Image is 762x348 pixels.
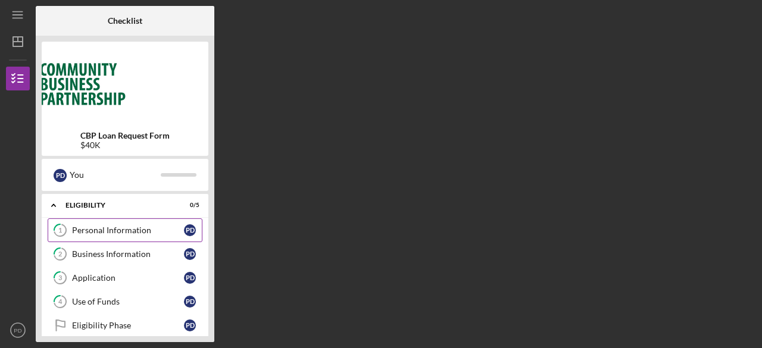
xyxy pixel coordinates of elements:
a: 2Business InformationPD [48,242,202,266]
div: Eligibility [65,202,170,209]
div: You [70,165,161,185]
text: PD [14,327,21,334]
div: Personal Information [72,225,184,235]
a: 1Personal InformationPD [48,218,202,242]
div: $40K [80,140,170,150]
a: Eligibility PhasePD [48,313,202,337]
button: PD [6,318,30,342]
tspan: 3 [58,274,62,282]
a: 3ApplicationPD [48,266,202,290]
div: 0 / 5 [178,202,199,209]
tspan: 4 [58,298,63,306]
img: Product logo [42,48,208,119]
div: P D [184,224,196,236]
a: 4Use of FundsPD [48,290,202,313]
tspan: 2 [58,250,62,258]
div: P D [184,296,196,308]
div: P D [54,169,67,182]
b: Checklist [108,16,142,26]
b: CBP Loan Request Form [80,131,170,140]
div: P D [184,319,196,331]
div: Eligibility Phase [72,321,184,330]
div: P D [184,248,196,260]
div: Business Information [72,249,184,259]
div: P D [184,272,196,284]
tspan: 1 [58,227,62,234]
div: Use of Funds [72,297,184,306]
div: Application [72,273,184,283]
